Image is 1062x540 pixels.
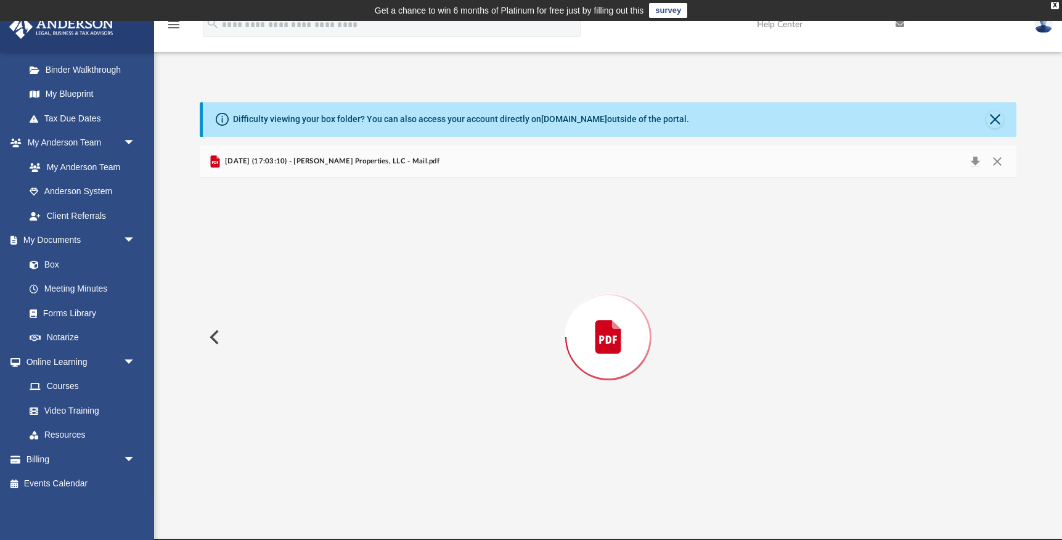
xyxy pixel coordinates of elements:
[17,57,154,82] a: Binder Walkthrough
[123,447,148,472] span: arrow_drop_down
[375,3,644,18] div: Get a chance to win 6 months of Platinum for free just by filling out this
[206,17,219,30] i: search
[9,350,148,374] a: Online Learningarrow_drop_down
[9,472,154,496] a: Events Calendar
[17,325,148,350] a: Notarize
[1051,2,1059,9] div: close
[986,111,1003,128] button: Close
[17,374,148,399] a: Courses
[123,228,148,253] span: arrow_drop_down
[6,15,117,39] img: Anderson Advisors Platinum Portal
[17,106,154,131] a: Tax Due Dates
[166,17,181,32] i: menu
[9,447,154,472] a: Billingarrow_drop_down
[1034,15,1053,33] img: User Pic
[200,320,227,354] button: Previous File
[9,131,148,155] a: My Anderson Teamarrow_drop_down
[17,82,148,107] a: My Blueprint
[200,145,1017,496] div: Preview
[17,398,142,423] a: Video Training
[17,301,142,325] a: Forms Library
[123,350,148,375] span: arrow_drop_down
[17,203,148,228] a: Client Referrals
[17,277,148,301] a: Meeting Minutes
[166,23,181,32] a: menu
[233,113,689,126] div: Difficulty viewing your box folder? You can also access your account directly on outside of the p...
[541,114,607,124] a: [DOMAIN_NAME]
[964,153,986,170] button: Download
[17,252,142,277] a: Box
[9,228,148,253] a: My Documentsarrow_drop_down
[123,131,148,156] span: arrow_drop_down
[17,179,148,204] a: Anderson System
[649,3,687,18] a: survey
[223,156,439,167] span: [DATE] (17:03:10) - [PERSON_NAME] Properties, LLC - Mail.pdf
[986,153,1008,170] button: Close
[17,423,148,448] a: Resources
[17,155,142,179] a: My Anderson Team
